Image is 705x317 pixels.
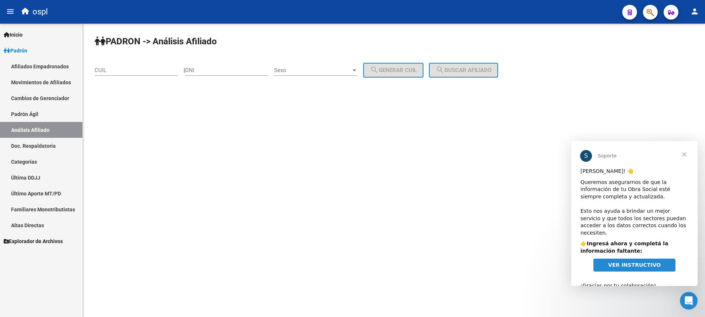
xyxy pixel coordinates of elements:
mat-icon: search [436,65,445,74]
span: Generar CUIL [370,67,417,74]
span: Explorador de Archivos [4,237,63,245]
span: Buscar afiliado [436,67,491,74]
span: Padrón [4,47,27,55]
button: Generar CUIL [363,63,423,78]
div: | [184,67,429,74]
mat-icon: search [370,65,379,74]
iframe: Intercom live chat [680,292,698,310]
iframe: Intercom live chat mensaje [571,141,698,286]
mat-icon: menu [6,7,15,16]
button: Buscar afiliado [429,63,498,78]
div: ¡Gracias por tu colaboración! ​ [9,134,117,156]
span: Inicio [4,31,23,39]
strong: PADRON -> Análisis Afiliado [95,36,217,47]
span: Sexo [274,67,351,74]
span: ospl [33,4,48,20]
mat-icon: person [690,7,699,16]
